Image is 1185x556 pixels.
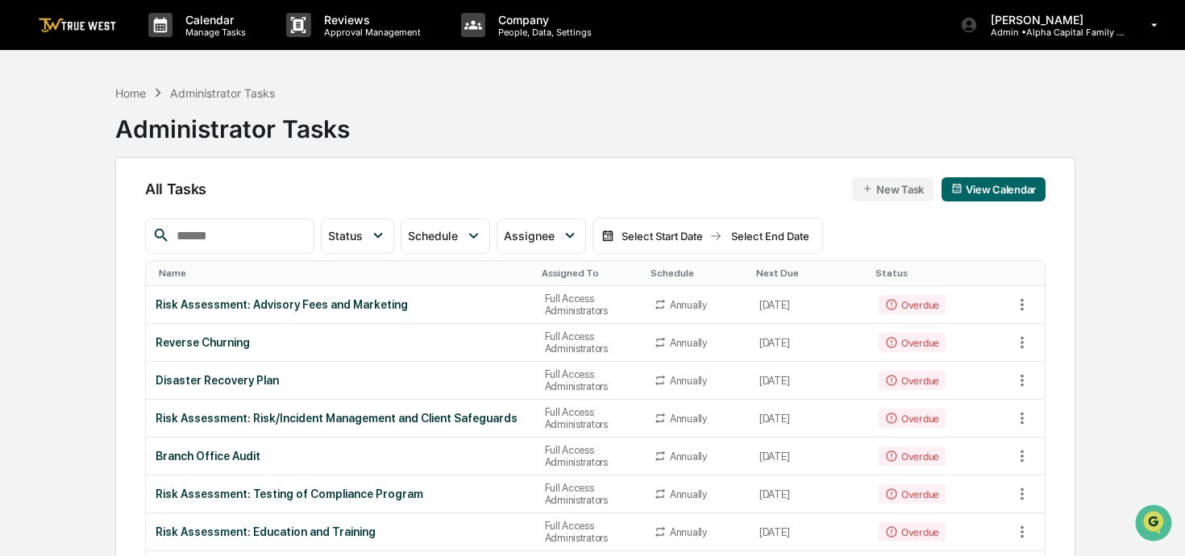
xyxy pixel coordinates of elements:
div: Overdue [879,371,946,390]
div: Full Access Administrators [545,482,634,506]
span: Preclearance [32,203,104,219]
p: Calendar [173,13,254,27]
div: Annually [670,450,707,463]
div: Toggle SortBy [159,268,529,279]
a: 🖐️Preclearance [10,197,110,226]
iframe: Open customer support [1133,503,1177,546]
span: All Tasks [145,180,206,197]
div: Risk Assessment: Risk/Incident Management and Client Safeguards [156,412,526,425]
span: Data Lookup [32,234,102,250]
div: Annually [670,526,707,538]
div: Disaster Recovery Plan [156,374,526,387]
div: 🗄️ [117,205,130,218]
div: Overdue [879,484,946,504]
div: Full Access Administrators [545,444,634,468]
span: Attestations [133,203,200,219]
p: Manage Tasks [173,27,254,38]
div: Risk Assessment: Testing of Compliance Program [156,488,526,500]
div: Overdue [879,295,946,314]
img: logo [39,18,116,33]
p: Approval Management [311,27,429,38]
div: Branch Office Audit [156,450,526,463]
div: Overdue [879,409,946,428]
div: Start new chat [55,123,264,139]
div: Toggle SortBy [1012,268,1045,279]
button: Start new chat [274,128,293,147]
p: People, Data, Settings [485,27,600,38]
div: Full Access Administrators [545,293,634,317]
img: calendar [951,183,963,194]
div: Select End Date [726,230,814,243]
img: arrow right [709,230,722,243]
p: Reviews [311,13,429,27]
div: Annually [670,413,707,425]
a: 🗄️Attestations [110,197,206,226]
span: Pylon [160,273,195,285]
div: Risk Assessment: Advisory Fees and Marketing [156,298,526,311]
p: Admin • Alpha Capital Family Office [978,27,1128,38]
div: Toggle SortBy [875,268,1006,279]
td: [DATE] [750,400,869,438]
td: [DATE] [750,513,869,551]
button: View Calendar [942,177,1046,201]
div: Toggle SortBy [651,268,743,279]
div: 🖐️ [16,205,29,218]
p: How can we help? [16,34,293,60]
a: 🔎Data Lookup [10,227,108,256]
div: Toggle SortBy [756,268,863,279]
div: Overdue [879,446,946,466]
div: Overdue [879,333,946,352]
div: Full Access Administrators [545,520,634,544]
p: Company [485,13,600,27]
div: Full Access Administrators [545,368,634,392]
a: Powered byPylon [114,272,195,285]
p: [PERSON_NAME] [978,13,1128,27]
div: Toggle SortBy [542,268,638,279]
img: 1746055101610-c473b297-6a78-478c-a979-82029cc54cd1 [16,123,45,152]
div: Overdue [879,522,946,541]
div: Select Start Date [617,230,706,243]
img: calendar [601,230,614,243]
div: Home [115,86,146,100]
td: [DATE] [750,286,869,324]
div: Full Access Administrators [545,330,634,355]
td: [DATE] [750,324,869,362]
div: Full Access Administrators [545,406,634,430]
span: Schedule [408,229,458,243]
td: [DATE] [750,438,869,475]
div: Annually [670,299,707,311]
td: [DATE] [750,362,869,400]
span: Status [328,229,363,243]
div: Annually [670,375,707,387]
div: Annually [670,488,707,500]
span: Assignee [504,229,555,243]
div: Annually [670,337,707,349]
div: Risk Assessment: Education and Training [156,525,526,538]
div: Reverse Churning [156,336,526,349]
td: [DATE] [750,475,869,513]
div: Administrator Tasks [115,102,350,143]
div: We're available if you need us! [55,139,204,152]
div: 🔎 [16,235,29,248]
div: Administrator Tasks [170,86,275,100]
button: New Task [852,177,933,201]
